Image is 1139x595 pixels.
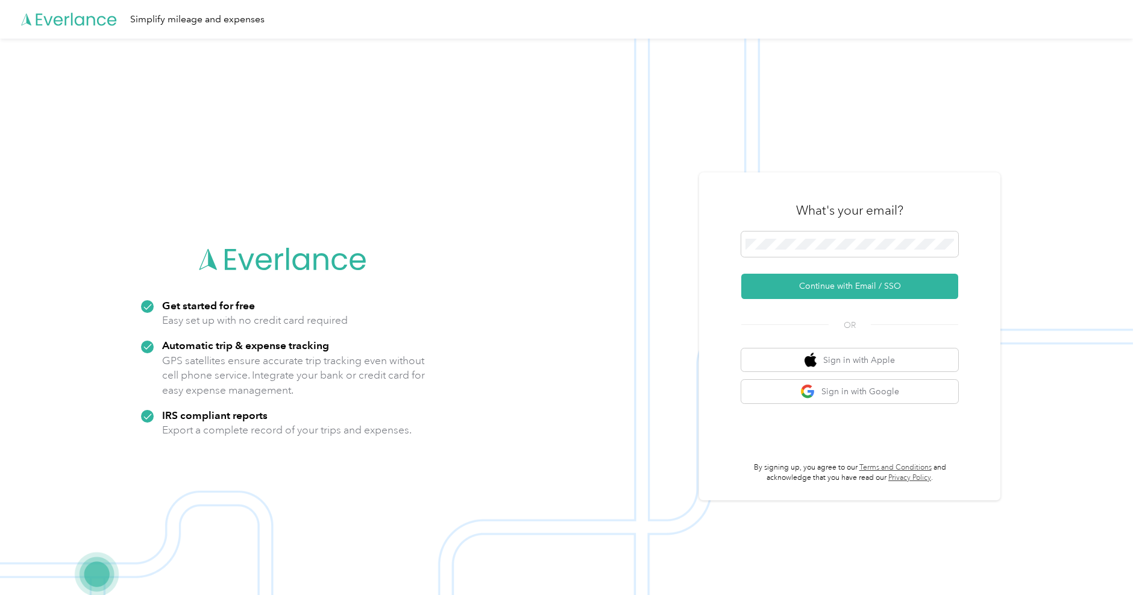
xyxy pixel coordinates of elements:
[162,409,268,421] strong: IRS compliant reports
[162,339,329,351] strong: Automatic trip & expense tracking
[162,299,255,312] strong: Get started for free
[162,353,425,398] p: GPS satellites ensure accurate trip tracking even without cell phone service. Integrate your bank...
[741,348,958,372] button: apple logoSign in with Apple
[859,463,932,472] a: Terms and Conditions
[888,473,931,482] a: Privacy Policy
[130,12,265,27] div: Simplify mileage and expenses
[741,462,958,483] p: By signing up, you agree to our and acknowledge that you have read our .
[800,384,815,399] img: google logo
[829,319,871,332] span: OR
[162,423,412,438] p: Export a complete record of your trips and expenses.
[162,313,348,328] p: Easy set up with no credit card required
[741,380,958,403] button: google logoSign in with Google
[805,353,817,368] img: apple logo
[796,202,903,219] h3: What's your email?
[1072,527,1139,595] iframe: Everlance-gr Chat Button Frame
[741,274,958,299] button: Continue with Email / SSO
